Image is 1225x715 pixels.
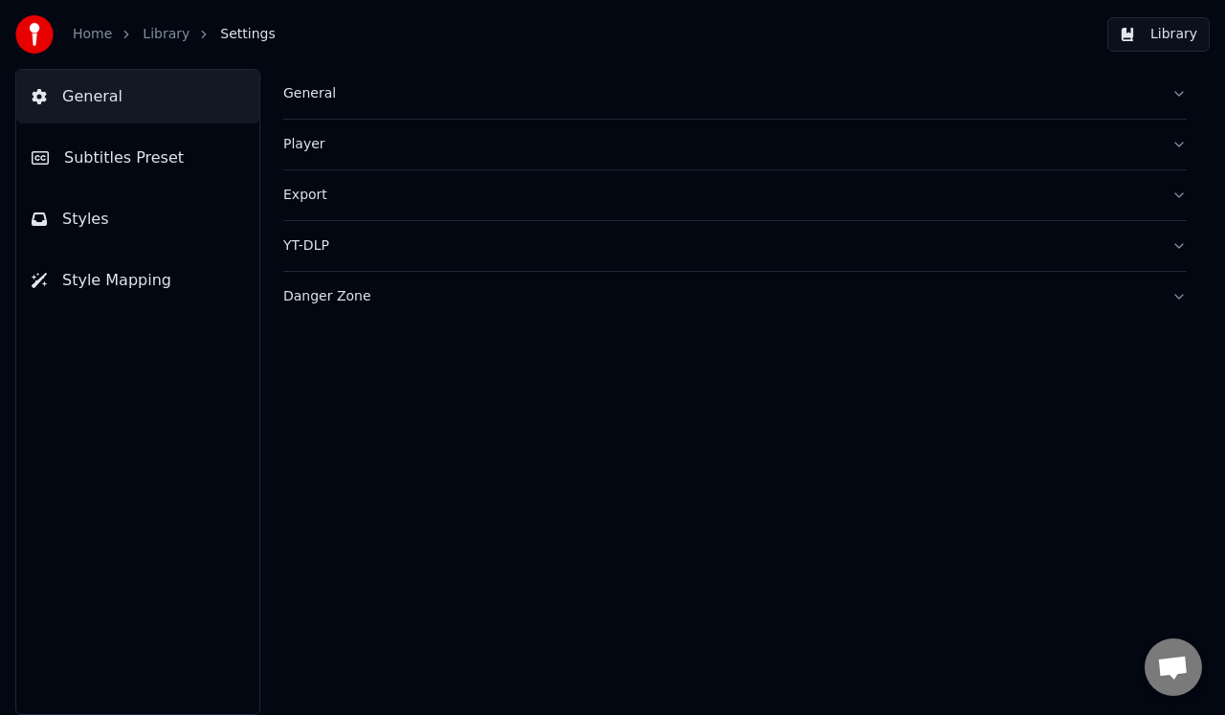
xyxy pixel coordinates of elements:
[143,25,189,44] a: Library
[1107,17,1210,52] button: Library
[283,69,1187,119] button: General
[16,254,259,307] button: Style Mapping
[16,192,259,246] button: Styles
[16,70,259,123] button: General
[283,135,1156,154] div: Player
[220,25,275,44] span: Settings
[283,84,1156,103] div: General
[1145,638,1202,696] a: Open chat
[62,208,109,231] span: Styles
[15,15,54,54] img: youka
[283,272,1187,322] button: Danger Zone
[283,186,1156,205] div: Export
[283,120,1187,169] button: Player
[283,236,1156,256] div: YT-DLP
[62,269,171,292] span: Style Mapping
[283,170,1187,220] button: Export
[73,25,276,44] nav: breadcrumb
[16,131,259,185] button: Subtitles Preset
[73,25,112,44] a: Home
[283,221,1187,271] button: YT-DLP
[64,146,184,169] span: Subtitles Preset
[283,287,1156,306] div: Danger Zone
[62,85,122,108] span: General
